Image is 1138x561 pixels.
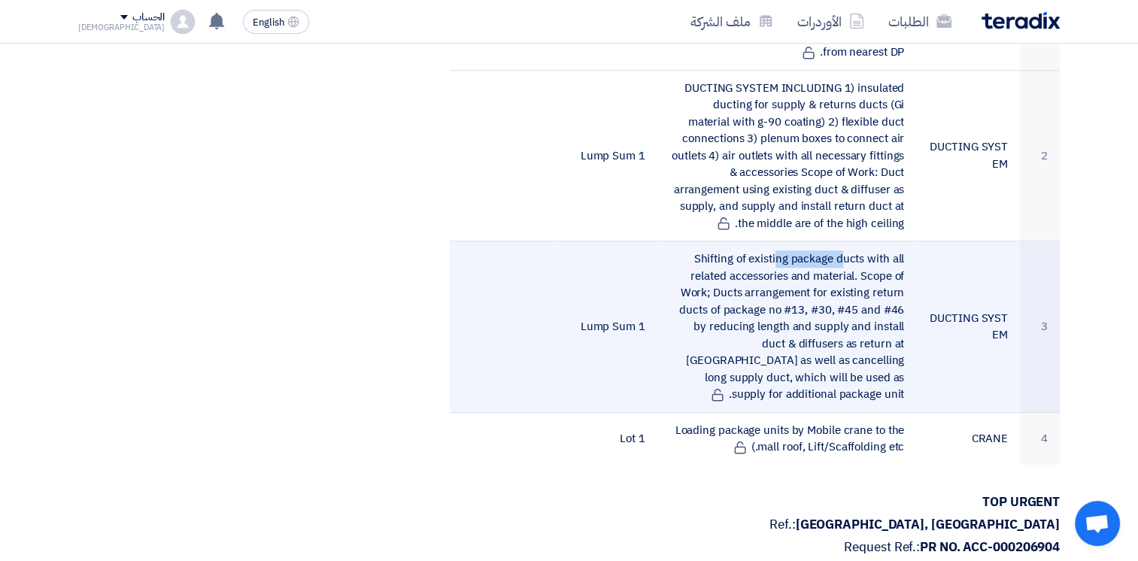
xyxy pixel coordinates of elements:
p: Request Ref.: [450,540,1060,555]
td: 1 Lump Sum [554,70,657,241]
img: profile_test.png [171,10,195,34]
td: 2 [1020,70,1060,241]
img: Teradix logo [982,12,1060,29]
td: 4 [1020,412,1060,465]
td: Shifting of existing package ducts with all related accessories and material. Scope of Work; Duct... [657,241,917,413]
td: 1 Lump Sum [554,241,657,413]
div: الحساب [132,11,165,24]
div: [DEMOGRAPHIC_DATA] [78,23,165,32]
button: English [243,10,309,34]
td: DUCTING SYSTEM [916,70,1020,241]
a: Open chat [1075,501,1120,546]
a: ملف الشركة [678,4,785,39]
a: الطلبات [876,4,964,39]
td: 3 [1020,241,1060,413]
td: CRANE [916,412,1020,465]
a: الأوردرات [785,4,876,39]
td: Loading package units by Mobile crane to the mall roof, Lift/Scaffolding etc.) [657,412,917,465]
strong: TOP URGENT [982,493,1060,511]
td: DUCTING SYSTEM INCLUDING 1) insulated ducting for supply & returns ducts (Gi material with g-90 c... [657,70,917,241]
strong: PR NO. ACC-000206904 [920,538,1060,556]
strong: [GEOGRAPHIC_DATA], [GEOGRAPHIC_DATA] [796,515,1060,534]
td: 1 Lot [554,412,657,465]
span: English [253,17,284,28]
td: DUCTING SYSTEM [916,241,1020,413]
p: Ref.: [450,517,1060,532]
